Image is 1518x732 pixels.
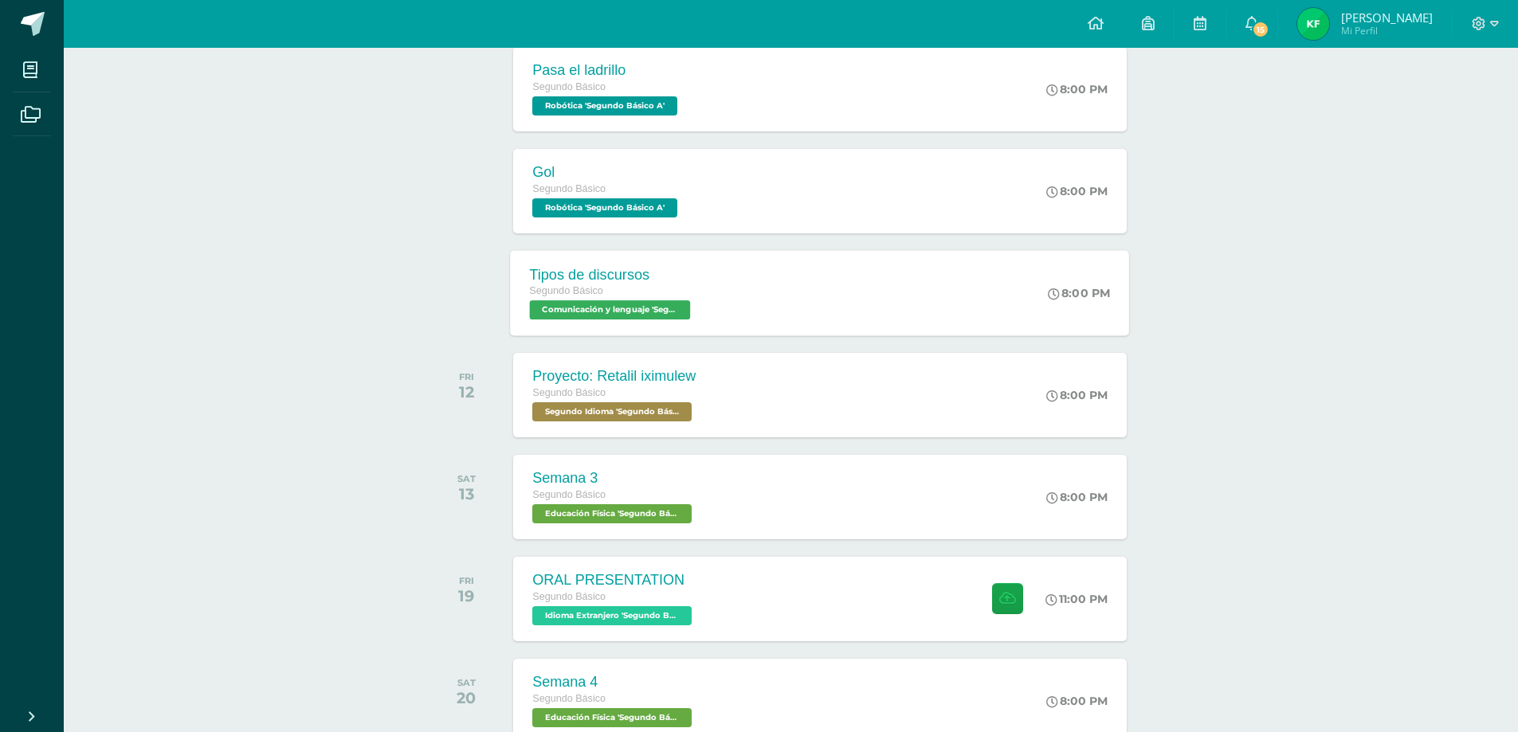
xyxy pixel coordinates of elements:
[1341,10,1433,25] span: [PERSON_NAME]
[1297,8,1329,40] img: c8f50193acad8a6f06532cec2c6ccec9.png
[1046,82,1108,96] div: 8:00 PM
[532,402,692,421] span: Segundo Idioma 'Segundo Básico A'
[530,266,695,283] div: Tipos de discursos
[532,693,606,704] span: Segundo Básico
[532,198,677,217] span: Robótica 'Segundo Básico A'
[530,300,691,319] span: Comunicación y lenguaje 'Segundo Básico A'
[457,473,476,484] div: SAT
[532,504,692,523] span: Educación Física 'Segundo Básico A'
[532,183,606,194] span: Segundo Básico
[1046,694,1108,708] div: 8:00 PM
[1341,24,1433,37] span: Mi Perfil
[532,606,692,625] span: Idioma Extranjero 'Segundo Básico A'
[532,591,606,602] span: Segundo Básico
[1049,286,1111,300] div: 8:00 PM
[1252,21,1269,38] span: 15
[532,62,681,79] div: Pasa el ladrillo
[457,677,476,688] div: SAT
[530,285,604,296] span: Segundo Básico
[532,96,677,115] span: Robótica 'Segundo Básico A'
[458,586,474,605] div: 19
[1046,388,1108,402] div: 8:00 PM
[532,387,606,398] span: Segundo Básico
[532,572,696,589] div: ORAL PRESENTATION
[1045,592,1108,606] div: 11:00 PM
[532,81,606,92] span: Segundo Básico
[457,688,476,707] div: 20
[532,470,696,487] div: Semana 3
[532,489,606,500] span: Segundo Básico
[1046,184,1108,198] div: 8:00 PM
[532,368,696,385] div: Proyecto: Retalil iximulew
[458,575,474,586] div: FRI
[457,484,476,503] div: 13
[459,382,474,401] div: 12
[532,708,692,727] span: Educación Física 'Segundo Básico A'
[459,371,474,382] div: FRI
[532,674,696,691] div: Semana 4
[532,164,681,181] div: Gol
[1046,490,1108,504] div: 8:00 PM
